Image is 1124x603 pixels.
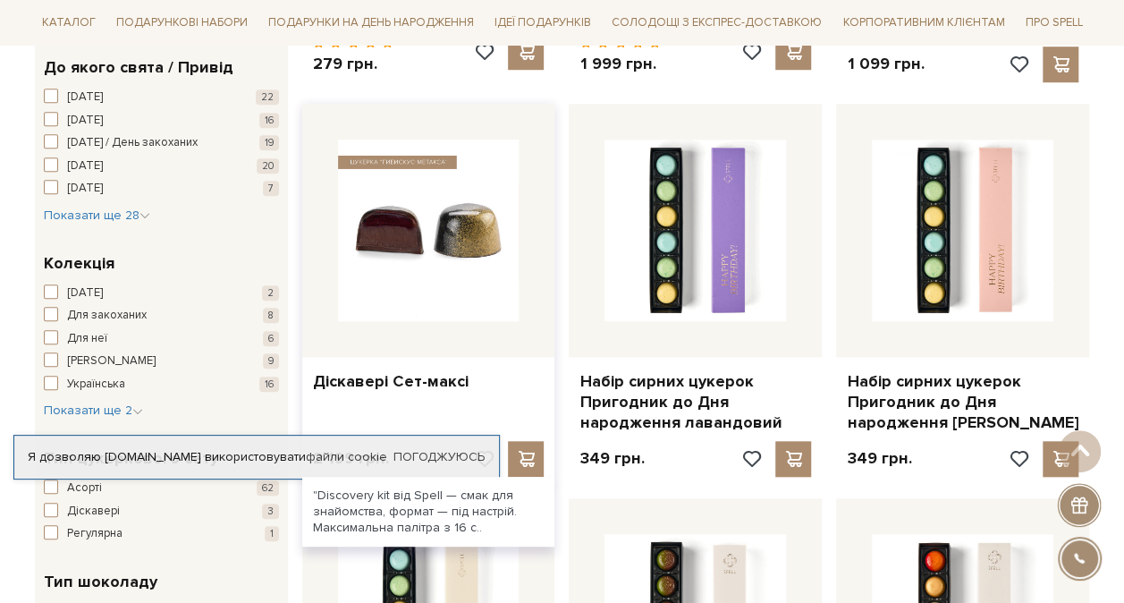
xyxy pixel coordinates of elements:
[67,525,123,543] span: Регулярна
[67,330,107,348] span: Для неї
[67,157,103,175] span: [DATE]
[44,207,150,225] button: Показати ще 28
[44,180,279,198] button: [DATE] 7
[67,503,120,521] span: Діскавері
[67,285,103,302] span: [DATE]
[262,504,279,519] span: 3
[44,285,279,302] button: [DATE] 2
[44,376,279,394] button: Українська 16
[44,525,279,543] button: Регулярна 1
[835,9,1011,37] a: Корпоративним клієнтам
[44,208,150,223] span: Показати ще 28
[67,352,156,370] span: [PERSON_NAME]
[44,55,233,80] span: До якого свята / Привід
[265,526,279,541] span: 1
[259,377,279,392] span: 16
[262,285,279,301] span: 2
[263,353,279,369] span: 9
[263,331,279,346] span: 6
[313,54,394,74] p: 279 грн.
[67,307,147,325] span: Для закоханих
[847,371,1078,434] a: Набір сирних цукерок Пригодник до Дня народження [PERSON_NAME]
[44,352,279,370] button: [PERSON_NAME] 9
[256,89,279,105] span: 22
[44,134,279,152] button: [DATE] / День закоханих 19
[313,371,545,392] a: Діскавері Сет-максі
[579,371,811,434] a: Набір сирних цукерок Пригодник до Дня народження лавандовий
[44,307,279,325] button: Для закоханих 8
[109,9,255,37] a: Подарункові набори
[44,157,279,175] button: [DATE] 20
[14,449,499,465] div: Я дозволяю [DOMAIN_NAME] використовувати
[67,134,198,152] span: [DATE] / День закоханих
[487,9,598,37] a: Ідеї подарунків
[257,158,279,174] span: 20
[44,480,279,497] button: Асорті 62
[847,54,924,74] p: 1 099 грн.
[259,113,279,128] span: 16
[261,9,481,37] a: Подарунки на День народження
[44,402,143,420] button: Показати ще 2
[35,9,103,37] a: Каталог
[263,181,279,196] span: 7
[263,308,279,323] span: 8
[67,480,102,497] span: Асорті
[44,503,279,521] button: Діскавері 3
[579,448,644,469] p: 349 грн.
[257,480,279,496] span: 62
[393,449,485,465] a: Погоджуюсь
[44,112,279,130] button: [DATE] 16
[302,477,555,548] div: "Discovery kit від Spell — смак для знайомства, формат — під настрій. Максимальна палітра з 16 с..
[67,89,103,106] span: [DATE]
[44,570,157,594] span: Тип шоколаду
[604,7,829,38] a: Солодощі з експрес-доставкою
[579,54,661,74] p: 1 999 грн.
[67,376,125,394] span: Українська
[306,449,387,464] a: файли cookie
[44,251,114,276] span: Колекція
[44,403,143,418] span: Показати ще 2
[67,112,103,130] span: [DATE]
[338,140,520,321] img: Діскавері Сет-максі
[67,180,103,198] span: [DATE]
[44,89,279,106] button: [DATE] 22
[847,448,911,469] p: 349 грн.
[1018,9,1089,37] a: Про Spell
[44,330,279,348] button: Для неї 6
[259,135,279,150] span: 19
